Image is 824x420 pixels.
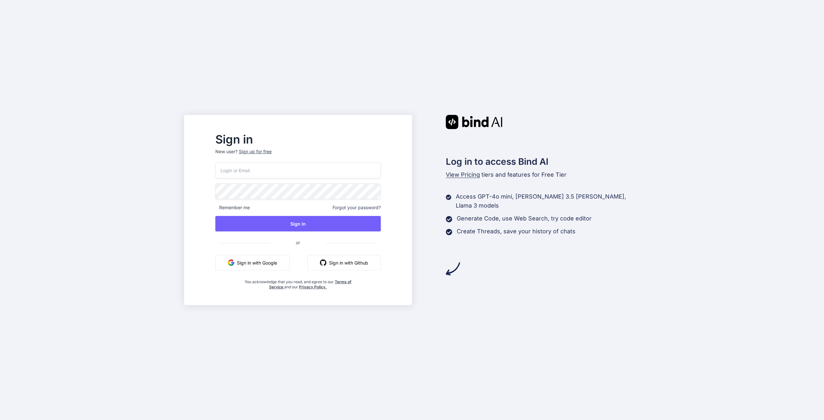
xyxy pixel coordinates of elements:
[215,216,381,231] button: Sign In
[307,255,381,270] button: Sign in with Github
[456,192,640,210] p: Access GPT-4o mini, [PERSON_NAME] 3.5 [PERSON_NAME], Llama 3 models
[457,214,592,223] p: Generate Code, use Web Search, try code editor
[215,148,381,163] p: New user?
[239,148,272,155] div: Sign up for free
[446,170,640,179] p: tiers and features for Free Tier
[320,259,326,266] img: github
[299,285,327,289] a: Privacy Policy.
[446,115,502,129] img: Bind AI logo
[446,155,640,168] h2: Log in to access Bind AI
[270,235,326,250] span: or
[457,227,576,236] p: Create Threads, save your history of chats
[446,171,480,178] span: View Pricing
[332,204,381,211] span: Forgot your password?
[228,259,234,266] img: google
[446,262,460,276] img: arrow
[269,279,351,289] a: Terms of Service
[215,163,381,178] input: Login or Email
[215,204,250,211] span: Remember me
[215,134,381,145] h2: Sign in
[215,255,290,270] button: Sign in with Google
[243,275,353,290] div: You acknowledge that you read, and agree to our and our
